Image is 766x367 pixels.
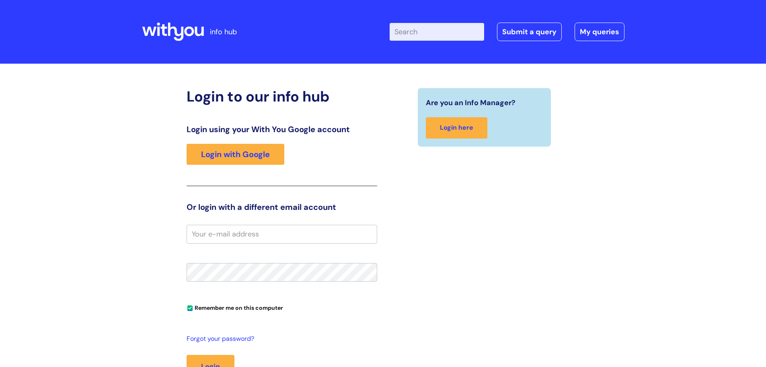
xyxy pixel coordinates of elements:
input: Search [390,23,484,41]
h3: Or login with a different email account [187,202,377,212]
a: Login with Google [187,144,284,165]
h2: Login to our info hub [187,88,377,105]
label: Remember me on this computer [187,303,283,311]
a: Forgot your password? [187,333,373,345]
input: Your e-mail address [187,225,377,243]
p: info hub [210,25,237,38]
a: Submit a query [497,23,562,41]
a: My queries [575,23,624,41]
div: You can uncheck this option if you're logging in from a shared device [187,301,377,314]
a: Login here [426,117,487,139]
input: Remember me on this computer [187,306,193,311]
span: Are you an Info Manager? [426,96,515,109]
h3: Login using your With You Google account [187,124,377,134]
